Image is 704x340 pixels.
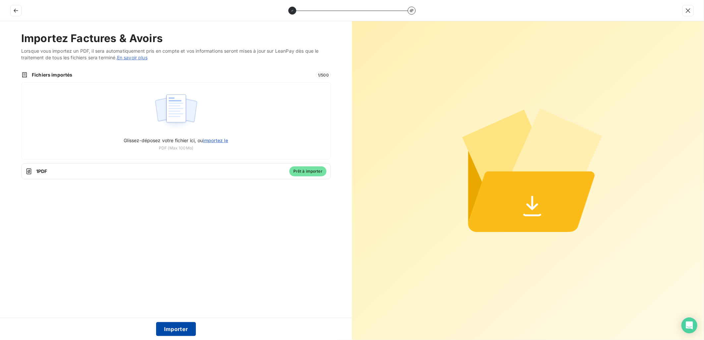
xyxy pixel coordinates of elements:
span: Prêt à importer [289,166,326,176]
img: illustration [154,90,198,133]
span: Fichiers importés [32,72,312,78]
span: Glissez-déposez votre fichier ici, ou [124,138,228,143]
span: 1 PDF [36,168,285,175]
div: Open Intercom Messenger [681,317,697,333]
button: Importer [156,322,196,336]
span: importez le [203,138,228,143]
span: PDF (Max 100Mo) [159,145,193,151]
h2: Importez Factures & Avoirs [21,32,331,45]
span: Lorsque vous importez un PDF, il sera automatiquement pris en compte et vos informations seront m... [21,48,331,61]
a: En savoir plus [117,55,147,60]
span: 1 / 500 [316,72,331,78]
